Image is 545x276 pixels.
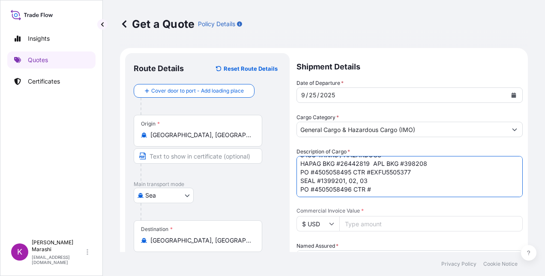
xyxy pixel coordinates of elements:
button: Select transport [134,188,194,203]
input: Origin [150,131,252,139]
button: Reset Route Details [212,62,281,75]
p: Policy Details [198,20,235,28]
div: Destination [141,226,173,233]
p: [EMAIL_ADDRESS][DOMAIN_NAME] [32,255,85,265]
div: month, [300,90,306,100]
span: Date of Departure [296,79,344,87]
button: Cover door to port - Add loading place [134,84,255,98]
div: / [317,90,319,100]
a: Cookie Notice [483,261,518,267]
p: Main transport mode [134,181,281,188]
p: [PERSON_NAME] Marashi [32,239,85,253]
button: Show suggestions [507,122,522,137]
p: Route Details [134,63,184,74]
input: Destination [150,236,252,245]
input: Text to appear on certificate [134,148,262,164]
a: Quotes [7,51,96,69]
a: Certificates [7,73,96,90]
p: Reset Route Details [224,64,278,73]
span: K [17,248,22,256]
span: Cover door to port - Add loading place [151,87,244,95]
label: Description of Cargo [296,147,350,156]
div: year, [319,90,336,100]
label: Named Assured [296,242,338,250]
p: Shipment Details [296,53,523,79]
p: Insights [28,34,50,43]
div: / [306,90,308,100]
p: Get a Quote [120,17,195,31]
div: day, [308,90,317,100]
input: Select a commodity type [297,122,507,137]
span: Sea [145,191,156,200]
label: Cargo Category [296,113,339,122]
p: Certificates [28,77,60,86]
a: Privacy Policy [441,261,476,267]
span: Commercial Invoice Value [296,207,523,214]
div: Origin [141,120,160,127]
input: Type amount [339,216,523,231]
a: Insights [7,30,96,47]
p: Quotes [28,56,48,64]
button: Calendar [507,88,521,102]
